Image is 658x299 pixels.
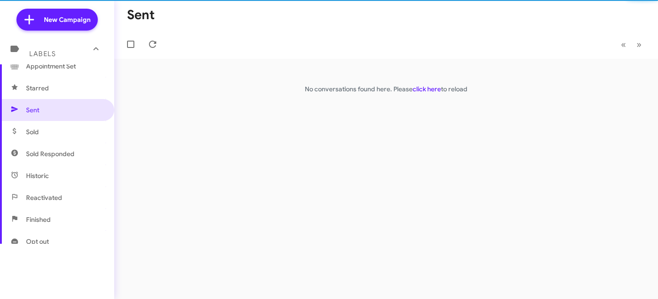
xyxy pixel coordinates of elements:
[114,84,658,94] p: No conversations found here. Please to reload
[26,149,74,158] span: Sold Responded
[26,127,39,136] span: Sold
[616,35,631,54] button: Previous
[26,171,49,180] span: Historic
[16,9,98,31] a: New Campaign
[44,15,90,24] span: New Campaign
[413,85,441,93] a: click here
[26,62,76,71] span: Appointment Set
[26,193,62,202] span: Reactivated
[26,215,51,224] span: Finished
[26,84,49,93] span: Starred
[26,105,39,115] span: Sent
[631,35,647,54] button: Next
[621,39,626,50] span: «
[26,237,49,246] span: Opt out
[127,8,155,22] h1: Sent
[637,39,642,50] span: »
[29,50,56,58] span: Labels
[616,35,647,54] nav: Page navigation example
